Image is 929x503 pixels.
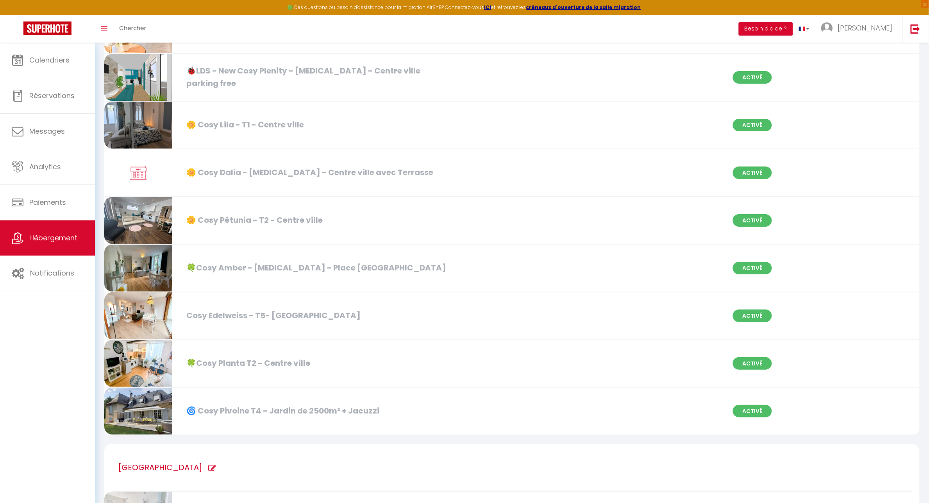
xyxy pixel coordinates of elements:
[911,24,920,34] img: logout
[23,21,71,35] img: Super Booking
[30,268,74,278] span: Notifications
[733,166,772,179] span: Activé
[29,162,61,172] span: Analytics
[821,22,833,34] img: ...
[119,24,146,32] span: Chercher
[182,166,447,179] div: 🌼 Cosy Dalia - [MEDICAL_DATA] - Centre ville avec Terrasse
[815,15,902,43] a: ... [PERSON_NAME]
[118,444,202,491] h1: [GEOGRAPHIC_DATA]
[733,71,772,84] span: Activé
[182,262,447,274] div: 🍀Cosy Amber - [MEDICAL_DATA] - Place [GEOGRAPHIC_DATA]
[113,15,152,43] a: Chercher
[733,119,772,131] span: Activé
[29,197,66,207] span: Paiements
[6,3,30,27] button: Ouvrir le widget de chat LiveChat
[182,310,447,322] div: Cosy Edelweiss - T5- [GEOGRAPHIC_DATA]
[182,119,447,131] div: 🌼 Cosy Lila - T1 - Centre ville
[29,55,70,65] span: Calendriers
[182,405,447,417] div: 🌀 Cosy Pivoine T4 - Jardin de 2500m² + Jacuzzi
[484,4,491,11] a: ICI
[182,214,447,226] div: 🌼 Cosy Pétunia - T2 - Centre ville
[733,214,772,227] span: Activé
[29,91,75,100] span: Réservations
[733,357,772,370] span: Activé
[733,262,772,274] span: Activé
[182,357,447,369] div: 🍀Cosy Planta T2 - Centre ville
[733,310,772,322] span: Activé
[838,23,893,33] span: [PERSON_NAME]
[182,65,447,90] div: 🐞LDS - New Cosy Plenity - [MEDICAL_DATA] - Centre ville parking free
[526,4,641,11] a: créneaux d'ouverture de la salle migration
[739,22,793,36] button: Besoin d'aide ?
[733,405,772,417] span: Activé
[29,126,65,136] span: Messages
[29,233,77,243] span: Hébergement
